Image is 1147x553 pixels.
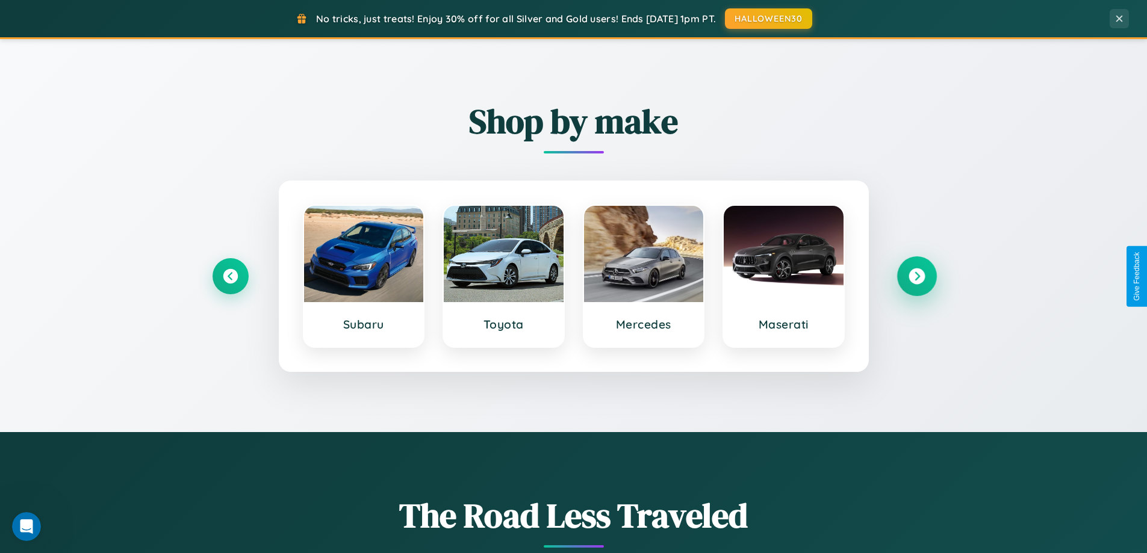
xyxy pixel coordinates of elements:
[456,317,552,332] h3: Toyota
[213,98,935,144] h2: Shop by make
[12,512,41,541] iframe: Intercom live chat
[596,317,692,332] h3: Mercedes
[316,13,716,25] span: No tricks, just treats! Enjoy 30% off for all Silver and Gold users! Ends [DATE] 1pm PT.
[725,8,812,29] button: HALLOWEEN30
[316,317,412,332] h3: Subaru
[1133,252,1141,301] div: Give Feedback
[213,492,935,539] h1: The Road Less Traveled
[736,317,831,332] h3: Maserati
